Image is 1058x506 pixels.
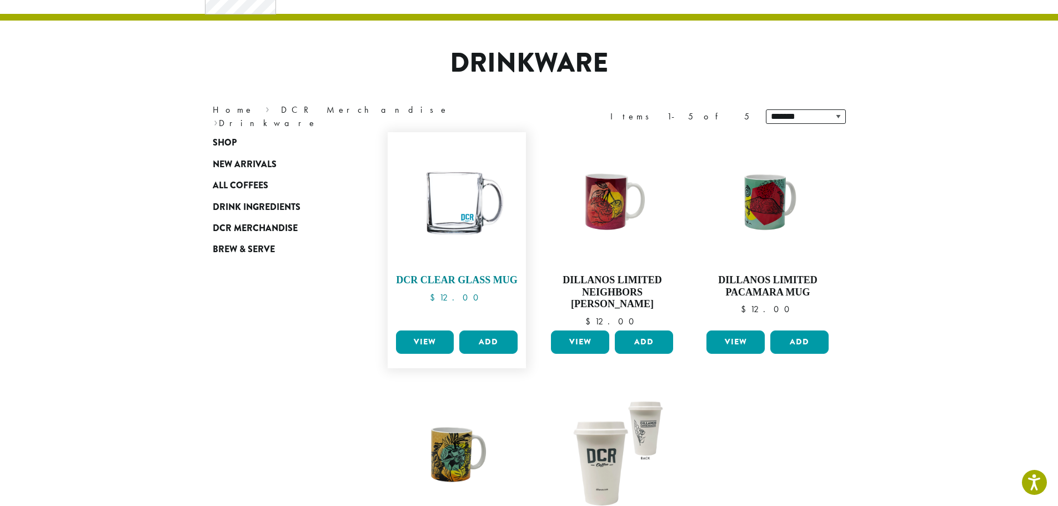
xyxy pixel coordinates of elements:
[213,201,300,214] span: Drink Ingredients
[213,104,254,116] a: Home
[704,154,831,249] img: Pacamara_Mug_1200x900.jpg
[459,330,518,354] button: Add
[281,104,449,116] a: DCR Merchandise
[704,138,831,326] a: Dillanos Limited Pacamara Mug $12.00
[393,138,521,326] a: DCR Clear Glass Mug $12.00
[585,315,639,327] bdi: 12.00
[204,47,854,79] h1: Drinkware
[770,330,829,354] button: Add
[393,274,521,287] h4: DCR Clear Glass Mug
[213,154,346,175] a: New Arrivals
[213,239,346,260] a: Brew & Serve
[548,154,676,249] img: NeighborsHernando_Mug_1200x900.jpg
[741,303,750,315] span: $
[393,138,520,265] img: Libbey-Glass-DCR-Mug-e1698434528788.png
[213,136,237,150] span: Shop
[213,196,346,217] a: Drink Ingredients
[213,243,275,257] span: Brew & Serve
[396,330,454,354] a: View
[213,218,346,239] a: DCR Merchandise
[551,330,609,354] a: View
[265,99,269,117] span: ›
[615,330,673,354] button: Add
[548,138,676,326] a: Dillanos Limited Neighbors [PERSON_NAME] $12.00
[585,315,595,327] span: $
[213,179,268,193] span: All Coffees
[213,103,513,130] nav: Breadcrumb
[704,274,831,298] h4: Dillanos Limited Pacamara Mug
[213,222,298,236] span: DCR Merchandise
[213,175,346,196] a: All Coffees
[430,292,484,303] bdi: 12.00
[213,158,277,172] span: New Arrivals
[706,330,765,354] a: View
[430,292,439,303] span: $
[741,303,795,315] bdi: 12.00
[548,274,676,310] h4: Dillanos Limited Neighbors [PERSON_NAME]
[393,407,520,502] img: RaosHonduras_Mug_1200x900.jpg
[610,110,749,123] div: Items 1-5 of 5
[213,132,346,153] a: Shop
[214,113,218,130] span: ›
